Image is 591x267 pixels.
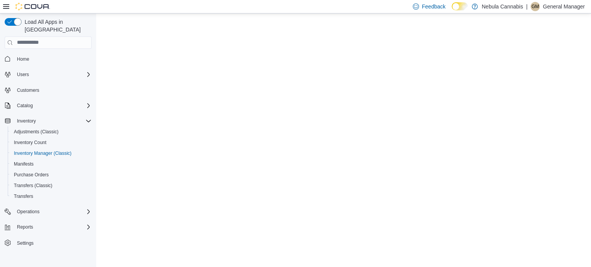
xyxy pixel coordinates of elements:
[14,207,92,216] span: Operations
[482,2,523,11] p: Nebula Cannabis
[2,116,95,126] button: Inventory
[14,172,49,178] span: Purchase Orders
[11,181,92,190] span: Transfers (Classic)
[8,148,95,159] button: Inventory Manager (Classic)
[14,238,92,247] span: Settings
[14,193,33,199] span: Transfers
[11,127,62,136] a: Adjustments (Classic)
[11,138,50,147] a: Inventory Count
[17,56,29,62] span: Home
[543,2,585,11] p: General Manager
[531,2,540,11] div: General Manager
[14,70,92,79] span: Users
[14,139,47,146] span: Inventory Count
[14,54,92,64] span: Home
[452,2,468,10] input: Dark Mode
[14,182,52,189] span: Transfers (Classic)
[11,192,36,201] a: Transfers
[11,149,92,158] span: Inventory Manager (Classic)
[2,85,95,96] button: Customers
[14,85,92,95] span: Customers
[14,55,32,64] a: Home
[2,100,95,111] button: Catalog
[14,70,32,79] button: Users
[2,69,95,80] button: Users
[11,192,92,201] span: Transfers
[2,206,95,217] button: Operations
[2,53,95,65] button: Home
[11,170,52,179] a: Purchase Orders
[14,101,36,110] button: Catalog
[11,170,92,179] span: Purchase Orders
[8,137,95,148] button: Inventory Count
[11,159,92,169] span: Manifests
[11,127,92,136] span: Adjustments (Classic)
[14,129,58,135] span: Adjustments (Classic)
[17,103,33,109] span: Catalog
[526,2,528,11] p: |
[8,191,95,202] button: Transfers
[11,159,37,169] a: Manifests
[14,101,92,110] span: Catalog
[8,180,95,191] button: Transfers (Classic)
[17,240,33,246] span: Settings
[17,118,36,124] span: Inventory
[14,207,43,216] button: Operations
[422,3,446,10] span: Feedback
[14,150,72,156] span: Inventory Manager (Classic)
[17,71,29,78] span: Users
[2,237,95,248] button: Settings
[14,86,42,95] a: Customers
[8,126,95,137] button: Adjustments (Classic)
[14,161,33,167] span: Manifests
[14,239,37,248] a: Settings
[15,3,50,10] img: Cova
[17,87,39,93] span: Customers
[11,138,92,147] span: Inventory Count
[531,2,539,11] span: GM
[14,116,39,126] button: Inventory
[11,149,75,158] a: Inventory Manager (Classic)
[17,224,33,230] span: Reports
[8,159,95,169] button: Manifests
[8,169,95,180] button: Purchase Orders
[14,222,92,232] span: Reports
[2,222,95,232] button: Reports
[17,209,40,215] span: Operations
[11,181,55,190] a: Transfers (Classic)
[14,222,36,232] button: Reports
[22,18,92,33] span: Load All Apps in [GEOGRAPHIC_DATA]
[14,116,92,126] span: Inventory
